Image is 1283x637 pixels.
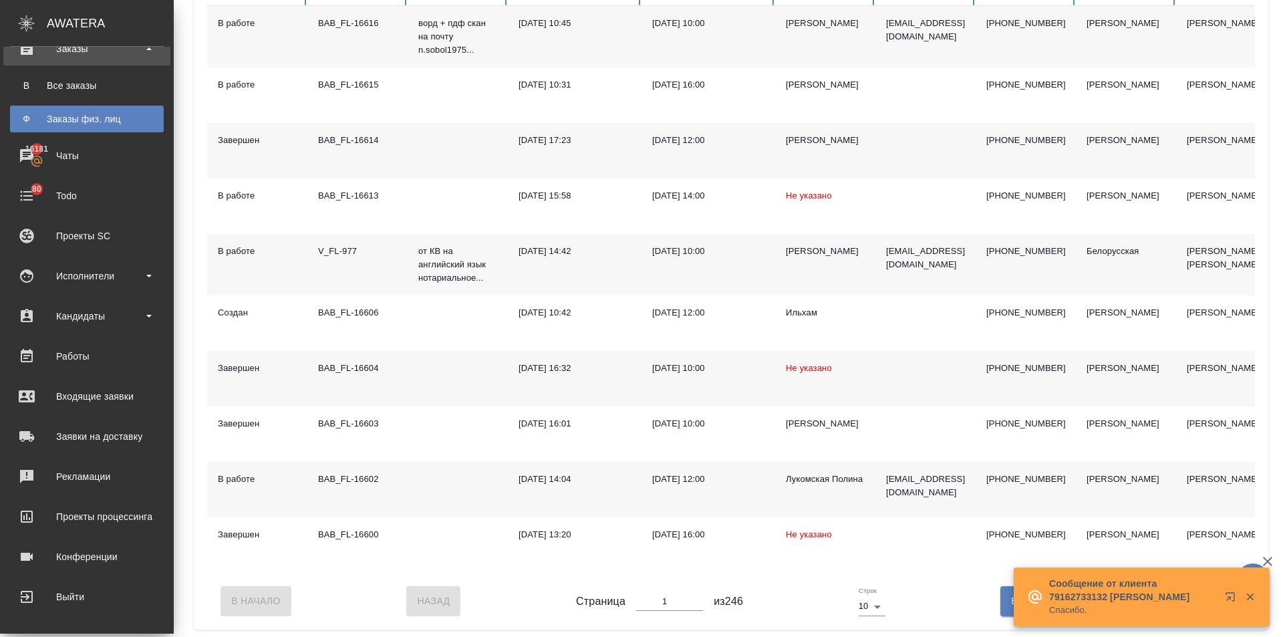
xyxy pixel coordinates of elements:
div: Работы [10,346,164,366]
p: [PHONE_NUMBER] [986,528,1065,541]
p: [PHONE_NUMBER] [986,417,1065,430]
p: Сообщение от клиента 79162733132 [PERSON_NAME] [1049,577,1216,604]
div: Конференции [10,547,164,567]
div: BAB_FL-16603 [318,417,397,430]
div: Все заказы [17,79,157,92]
div: [PERSON_NAME] [1087,134,1165,147]
div: Создан [218,306,297,320]
div: [PERSON_NAME] [786,78,865,92]
a: Проекты процессинга [3,500,170,533]
div: BAB_FL-16606 [318,306,397,320]
a: 80Todo [3,179,170,213]
div: BAB_FL-16602 [318,473,397,486]
div: BAB_FL-16616 [318,17,397,30]
button: Открыть в новой вкладке [1217,584,1249,616]
div: Заказы физ. лиц [17,112,157,126]
a: 16181Чаты [3,139,170,172]
p: Спасибо. [1049,604,1216,617]
span: 16181 [17,142,56,156]
div: Выйти [10,587,164,607]
p: [EMAIL_ADDRESS][DOMAIN_NAME] [886,245,965,271]
div: [DATE] 14:04 [519,473,631,486]
div: [DATE] 10:42 [519,306,631,320]
div: [PERSON_NAME] [1087,417,1165,430]
div: [DATE] 16:01 [519,417,631,430]
span: 80 [24,182,49,196]
div: BAB_FL-16600 [318,528,397,541]
span: Страница [576,594,625,610]
div: BAB_FL-16613 [318,189,397,203]
div: [PERSON_NAME] [786,134,865,147]
div: [PERSON_NAME] [786,245,865,258]
div: Ильхам [786,306,865,320]
div: [DATE] 14:00 [652,189,764,203]
p: [PHONE_NUMBER] [986,134,1065,147]
div: Входящие заявки [10,386,164,406]
a: ФЗаказы физ. лиц [10,106,164,132]
div: Лукомская Полина [786,473,865,486]
button: 🙏 [1236,563,1270,597]
div: V_FL-977 [318,245,397,258]
div: [DATE] 12:00 [652,473,764,486]
div: Завершен [218,417,297,430]
div: Заказы [10,39,164,59]
div: [DATE] 10:45 [519,17,631,30]
div: 10 [859,597,885,616]
div: [PERSON_NAME] [1087,17,1165,30]
div: [DATE] 16:32 [519,362,631,375]
p: от КВ на английский язык нотариальное... [418,245,497,285]
div: AWATERA [47,10,174,37]
p: [EMAIL_ADDRESS][DOMAIN_NAME] [886,473,965,499]
p: [PHONE_NUMBER] [986,17,1065,30]
a: Проекты SC [3,219,170,253]
a: Конференции [3,540,170,574]
div: [DATE] 10:00 [652,417,764,430]
div: В работе [218,17,297,30]
div: В работе [218,473,297,486]
div: BAB_FL-16614 [318,134,397,147]
p: [PHONE_NUMBER] [986,245,1065,258]
a: Входящие заявки [3,380,170,413]
div: [DATE] 16:00 [652,528,764,541]
div: Завершен [218,134,297,147]
div: BAB_FL-16604 [318,362,397,375]
div: В работе [218,245,297,258]
div: [PERSON_NAME] [1087,78,1165,92]
div: [PERSON_NAME] [1087,473,1165,486]
span: Не указано [786,529,832,539]
div: [DATE] 14:42 [519,245,631,258]
div: Исполнители [10,266,164,286]
a: Рекламации [3,460,170,493]
div: Заявки на доставку [10,426,164,447]
span: Не указано [786,190,832,201]
a: Заявки на доставку [3,420,170,453]
div: Завершен [218,528,297,541]
a: Выйти [3,580,170,614]
span: Не указано [786,363,832,373]
a: Работы [3,340,170,373]
div: BAB_FL-16615 [318,78,397,92]
p: [PHONE_NUMBER] [986,306,1065,320]
div: [DATE] 16:00 [652,78,764,92]
div: [DATE] 10:00 [652,362,764,375]
div: [DATE] 12:00 [652,134,764,147]
p: [EMAIL_ADDRESS][DOMAIN_NAME] [886,17,965,43]
p: [PHONE_NUMBER] [986,362,1065,375]
div: [PERSON_NAME] [1087,306,1165,320]
div: Завершен [218,362,297,375]
span: Вперед [1011,593,1050,610]
div: [PERSON_NAME] [1087,528,1165,541]
div: В работе [218,189,297,203]
div: Todo [10,186,164,206]
a: ВВсе заказы [10,72,164,99]
div: Чаты [10,146,164,166]
div: [DATE] 12:00 [652,306,764,320]
div: [DATE] 10:00 [652,17,764,30]
p: ворд + пдф скан на почту n.sobol1975... [418,17,497,57]
div: [DATE] 13:20 [519,528,631,541]
p: [PHONE_NUMBER] [986,189,1065,203]
div: [PERSON_NAME] [1087,189,1165,203]
label: Строк [859,588,877,594]
div: [PERSON_NAME] [1087,362,1165,375]
div: [DATE] 15:58 [519,189,631,203]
